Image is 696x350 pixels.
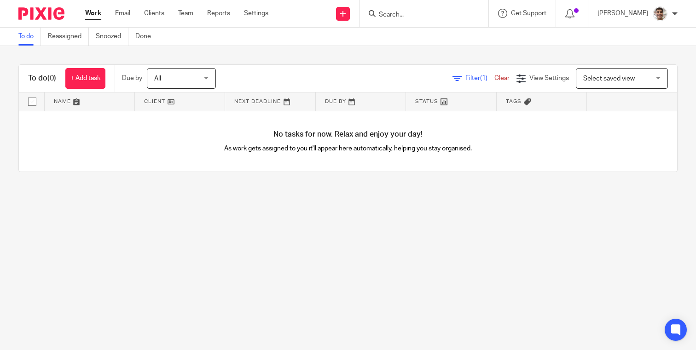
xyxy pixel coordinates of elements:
[85,9,101,18] a: Work
[597,9,648,18] p: [PERSON_NAME]
[19,130,677,139] h4: No tasks for now. Relax and enjoy your day!
[184,144,513,153] p: As work gets assigned to you it'll appear here automatically, helping you stay organised.
[115,9,130,18] a: Email
[506,99,522,104] span: Tags
[653,6,667,21] img: PXL_20240409_141816916.jpg
[135,28,158,46] a: Done
[178,9,193,18] a: Team
[480,75,487,81] span: (1)
[378,11,461,19] input: Search
[154,75,161,82] span: All
[96,28,128,46] a: Snoozed
[122,74,142,83] p: Due by
[65,68,105,89] a: + Add task
[244,9,268,18] a: Settings
[48,28,89,46] a: Reassigned
[511,10,546,17] span: Get Support
[465,75,494,81] span: Filter
[207,9,230,18] a: Reports
[47,75,56,82] span: (0)
[529,75,569,81] span: View Settings
[583,75,635,82] span: Select saved view
[494,75,510,81] a: Clear
[18,7,64,20] img: Pixie
[18,28,41,46] a: To do
[28,74,56,83] h1: To do
[144,9,164,18] a: Clients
